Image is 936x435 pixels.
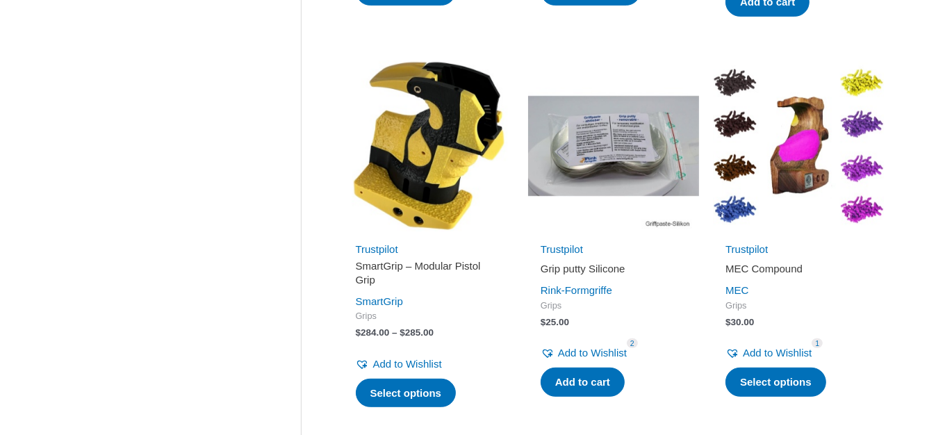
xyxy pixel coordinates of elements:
[541,243,583,255] a: Trustpilot
[400,327,405,338] span: $
[541,300,687,312] span: Grips
[725,317,754,327] bdi: 30.00
[392,327,397,338] span: –
[541,317,546,327] span: $
[528,60,699,231] img: Grip putty Silicone
[356,243,398,255] a: Trustpilot
[356,295,403,307] a: SmartGrip
[743,347,812,359] span: Add to Wishlist
[356,259,502,292] a: SmartGrip – Modular Pistol Grip
[373,358,442,370] span: Add to Wishlist
[541,284,612,296] a: Rink-Formgriffe
[725,317,731,327] span: $
[356,327,361,338] span: $
[356,379,457,408] a: Select options for “SmartGrip - Modular Pistol Grip”
[541,368,625,397] a: Add to cart: “Grip putty Silicone”
[541,317,569,327] bdi: 25.00
[400,327,434,338] bdi: 285.00
[541,262,687,276] h2: Grip putty Silicone
[725,284,748,296] a: MEC
[356,311,502,322] span: Grips
[541,262,687,281] a: Grip putty Silicone
[356,354,442,374] a: Add to Wishlist
[558,347,627,359] span: Add to Wishlist
[725,243,768,255] a: Trustpilot
[725,262,871,276] h2: MEC Compound
[725,343,812,363] a: Add to Wishlist
[713,60,884,231] img: MEC Compound
[541,343,627,363] a: Add to Wishlist
[627,338,638,349] span: 2
[343,60,514,231] img: SmartGrip - Modular Pistol Grip
[725,262,871,281] a: MEC Compound
[725,368,826,397] a: Select options for “MEC Compound”
[356,327,390,338] bdi: 284.00
[812,338,823,349] span: 1
[356,259,502,286] h2: SmartGrip – Modular Pistol Grip
[725,300,871,312] span: Grips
